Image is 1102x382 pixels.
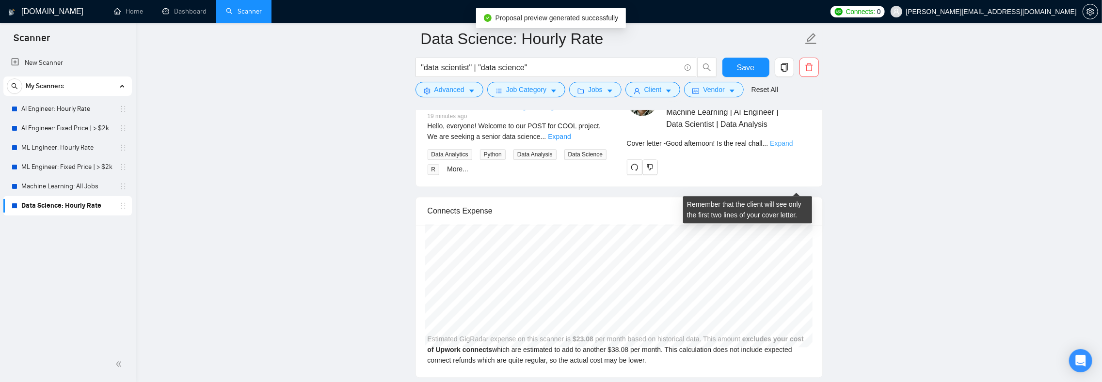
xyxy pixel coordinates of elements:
input: Search Freelance Jobs... [421,61,680,74]
span: redo [627,163,642,171]
a: Reset All [751,84,778,95]
button: delete [799,58,819,77]
div: Hello, everyone! Welcome to our POST for COOL project. We are seeking a senior data science exper... [428,121,611,142]
a: ML Engineer: Hourly Rate [21,138,113,157]
button: setting [1083,4,1098,19]
span: Cover letter - Good afternoon! Is the real chall [627,139,763,147]
a: New Scanner [11,53,124,73]
span: delete [800,63,818,72]
span: Save [737,61,754,74]
button: settingAdvancedcaret-down [415,82,483,97]
span: Machine Learning | AI Engineer | Data Scientist | Data Analysis [666,106,782,130]
span: caret-down [550,87,557,94]
span: Connects: [846,6,875,17]
a: Expand [548,133,571,140]
span: info-circle [685,64,691,71]
span: Data Analytics [428,149,472,160]
button: idcardVendorcaret-down [684,82,743,97]
button: copy [775,58,794,77]
span: check-circle [484,14,492,22]
a: AI Engineer: Hourly Rate [21,99,113,119]
img: logo [8,4,15,20]
span: user [634,87,640,94]
span: My Scanners [26,76,64,96]
button: search [697,58,717,77]
div: Connects Expense [428,197,811,225]
a: homeHome [114,7,143,15]
span: holder [119,163,127,171]
span: search [7,83,22,90]
button: folderJobscaret-down [569,82,622,97]
span: holder [119,105,127,113]
button: redo [627,159,642,175]
span: caret-down [729,87,735,94]
span: Job Category [506,84,546,95]
a: dashboardDashboard [162,7,207,15]
span: Python [480,149,506,160]
input: Scanner name... [421,27,803,51]
a: searchScanner [226,7,262,15]
span: Data Science [564,149,607,160]
button: Save [722,58,769,77]
b: excludes your cost of Upwork connects [428,335,804,353]
span: Hello, everyone! Welcome to our POST for COOL project. We are seeking a senior data science [428,122,601,140]
span: user [893,8,900,15]
a: ML Engineer: Fixed Price | > $2k [21,157,113,177]
div: Remember that the client will see only the first two lines of your cover letter. [683,196,812,223]
li: My Scanners [3,76,132,215]
button: search [7,78,22,94]
span: copy [775,63,794,72]
img: upwork-logo.png [835,8,843,15]
span: holder [119,144,127,152]
span: double-left [115,359,125,369]
span: holder [119,202,127,210]
button: userClientcaret-down [625,82,681,97]
div: Remember that the client will see only the first two lines of your cover letter. [627,138,793,149]
span: 0 [877,6,881,17]
a: Machine Learning: All Jobs [21,177,113,196]
span: Scanner [6,31,58,51]
span: Vendor [703,84,724,95]
span: search [698,63,716,72]
span: R [428,164,440,175]
span: bars [495,87,502,94]
span: Advanced [434,84,464,95]
span: idcard [692,87,699,94]
span: Data Analysis [513,149,557,160]
div: 19 minutes ago [428,112,611,121]
a: Data Science: Hourly Rate [21,196,113,215]
a: setting [1083,8,1098,15]
button: barsJob Categorycaret-down [487,82,565,97]
span: edit [805,32,817,45]
span: setting [424,87,431,94]
div: Estimated GigRadar expense on this scanner is per month based on historical data. This amount whi... [416,225,822,377]
span: ... [763,139,768,147]
span: caret-down [665,87,672,94]
span: Jobs [588,84,603,95]
a: More... [447,165,468,173]
span: dislike [647,163,654,171]
li: New Scanner [3,53,132,73]
span: setting [1083,8,1098,15]
span: folder [577,87,584,94]
span: holder [119,124,127,132]
div: Open Intercom Messenger [1069,349,1092,372]
a: AI Engineer: Fixed Price | > $2k [21,119,113,138]
a: Expand [770,139,793,147]
span: Proposal preview generated successfully [495,14,619,22]
span: caret-down [607,87,613,94]
span: Client [644,84,662,95]
span: caret-down [468,87,475,94]
span: ... [541,133,546,140]
button: dislike [642,159,658,175]
span: holder [119,183,127,190]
